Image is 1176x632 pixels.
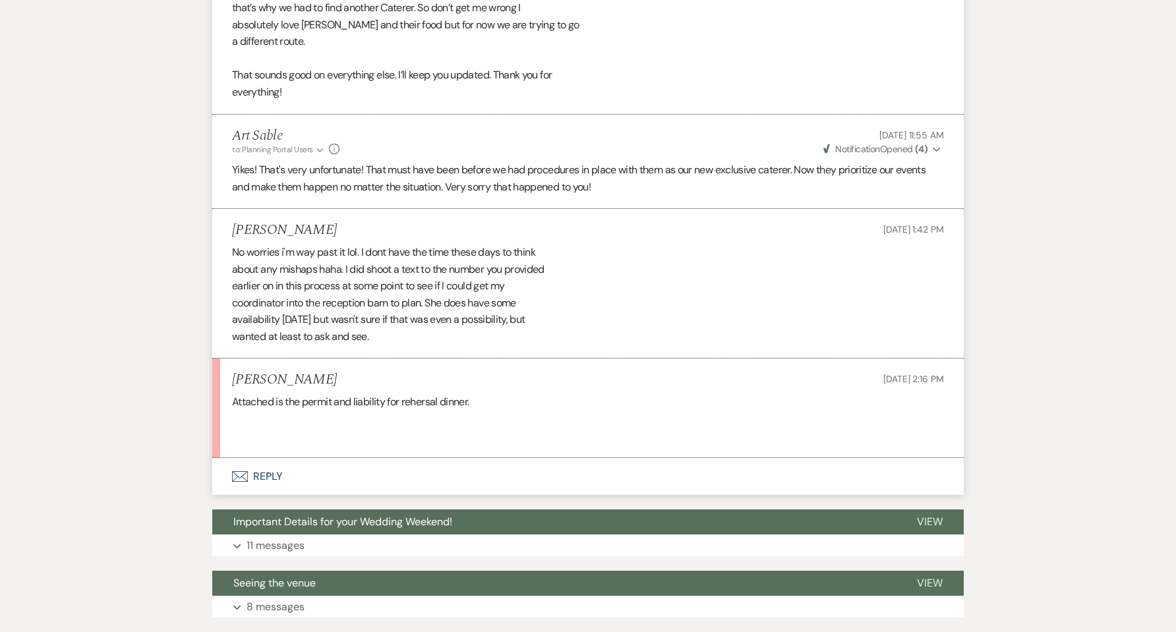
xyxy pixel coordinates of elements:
p: 11 messages [247,537,305,554]
span: Opened [823,143,927,155]
span: [DATE] 2:16 PM [883,373,944,385]
button: View [896,571,964,596]
button: Seeing the venue [212,571,896,596]
span: View [917,515,943,529]
span: Seeing the venue [233,576,316,590]
button: Reply [212,458,964,495]
div: No worries i'm way past it lol. I dont have the time these days to think about any mishaps haha. ... [232,244,944,345]
button: to: Planning Portal Users [232,144,326,156]
button: 11 messages [212,534,964,557]
p: Yikes! That's very unfortunate! That must have been before we had procedures in place with them a... [232,161,944,195]
h5: [PERSON_NAME] [232,222,337,239]
span: [DATE] 1:42 PM [883,223,944,235]
button: View [896,509,964,534]
span: [DATE] 11:55 AM [879,129,944,141]
span: Important Details for your Wedding Weekend! [233,515,452,529]
div: Attached is the permit and liability for rehersal dinner. [232,393,944,444]
span: to: Planning Portal Users [232,144,313,155]
span: View [917,576,943,590]
h5: [PERSON_NAME] [232,372,337,388]
p: 8 messages [247,598,305,616]
button: Important Details for your Wedding Weekend! [212,509,896,534]
h5: Art Sable [232,128,339,144]
button: NotificationOpened (4) [821,142,944,156]
span: Notification [835,143,879,155]
strong: ( 4 ) [915,143,927,155]
button: 8 messages [212,596,964,618]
